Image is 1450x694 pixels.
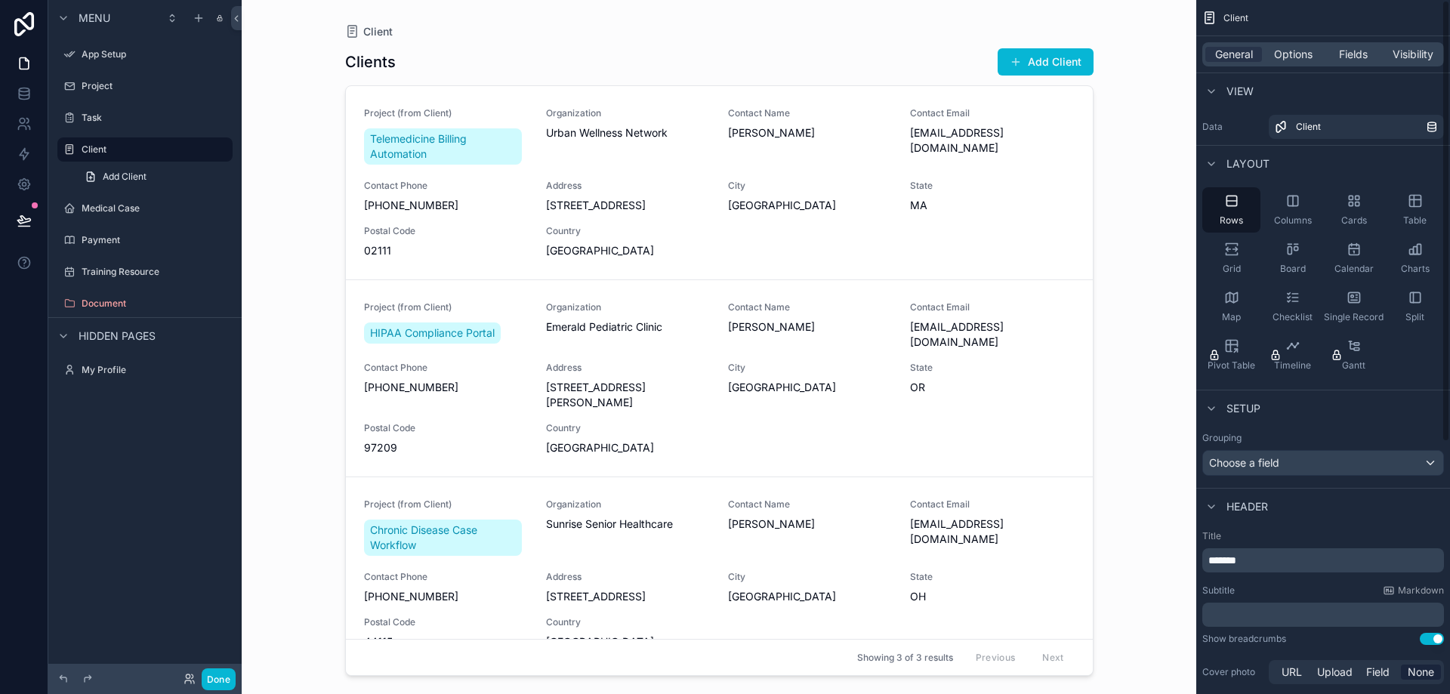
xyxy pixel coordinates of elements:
[1386,236,1444,281] button: Charts
[1202,450,1444,476] button: Choose a field
[1383,585,1444,597] a: Markdown
[1296,121,1321,133] span: Client
[1222,311,1241,323] span: Map
[1202,666,1263,678] label: Cover photo
[82,234,230,246] label: Payment
[82,298,230,310] label: Document
[82,202,230,214] label: Medical Case
[1325,284,1383,329] button: Single Record
[1408,665,1434,680] span: None
[1282,665,1302,680] span: URL
[1398,585,1444,597] span: Markdown
[57,106,233,130] a: Task
[1215,47,1253,62] span: General
[1393,47,1433,62] span: Visibility
[1274,47,1313,62] span: Options
[82,143,224,156] label: Client
[1317,665,1353,680] span: Upload
[1263,284,1322,329] button: Checklist
[1226,499,1268,514] span: Header
[1274,359,1311,372] span: Timeline
[1280,263,1306,275] span: Board
[1226,401,1260,416] span: Setup
[1366,665,1390,680] span: Field
[1202,432,1242,444] label: Grouping
[1226,84,1254,99] span: View
[1202,633,1286,645] div: Show breadcrumbs
[57,291,233,316] a: Document
[1223,12,1248,24] span: Client
[57,196,233,221] a: Medical Case
[1403,214,1427,227] span: Table
[202,668,236,690] button: Done
[1273,311,1313,323] span: Checklist
[1202,603,1444,627] div: scrollable content
[1339,47,1368,62] span: Fields
[1386,187,1444,233] button: Table
[1263,187,1322,233] button: Columns
[57,228,233,252] a: Payment
[1269,115,1444,139] a: Client
[1202,530,1444,542] label: Title
[1223,263,1241,275] span: Grid
[1342,359,1365,372] span: Gantt
[1325,332,1383,378] button: Gantt
[1341,214,1367,227] span: Cards
[1202,284,1260,329] button: Map
[1401,263,1430,275] span: Charts
[82,266,230,278] label: Training Resource
[57,74,233,98] a: Project
[1325,187,1383,233] button: Cards
[1202,121,1263,133] label: Data
[57,358,233,382] a: My Profile
[1325,236,1383,281] button: Calendar
[79,11,110,26] span: Menu
[57,260,233,284] a: Training Resource
[82,112,230,124] label: Task
[1202,187,1260,233] button: Rows
[1202,548,1444,572] div: scrollable content
[1202,585,1235,597] label: Subtitle
[103,171,147,183] span: Add Client
[82,48,230,60] label: App Setup
[82,80,230,92] label: Project
[857,652,953,664] span: Showing 3 of 3 results
[1263,332,1322,378] button: Timeline
[1202,236,1260,281] button: Grid
[76,165,233,189] a: Add Client
[1405,311,1424,323] span: Split
[1209,456,1279,469] span: Choose a field
[1202,332,1260,378] button: Pivot Table
[1226,156,1270,171] span: Layout
[57,42,233,66] a: App Setup
[57,137,233,162] a: Client
[79,328,156,344] span: Hidden pages
[82,364,230,376] label: My Profile
[1386,284,1444,329] button: Split
[1324,311,1384,323] span: Single Record
[1220,214,1243,227] span: Rows
[1208,359,1255,372] span: Pivot Table
[1334,263,1374,275] span: Calendar
[1274,214,1312,227] span: Columns
[1263,236,1322,281] button: Board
